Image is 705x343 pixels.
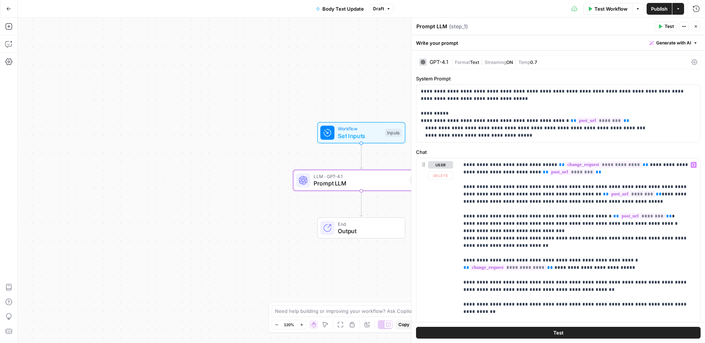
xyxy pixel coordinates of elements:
[655,22,677,31] button: Test
[338,131,382,140] span: Set Inputs
[395,320,412,329] button: Copy
[470,59,479,65] span: Text
[430,59,448,65] div: GPT-4.1
[293,122,430,144] div: WorkflowSet InputsInputs
[293,217,430,239] div: EndOutput
[651,5,668,12] span: Publish
[518,59,530,65] span: Temp
[416,327,701,339] button: Test
[647,38,701,48] button: Generate with AI
[314,179,406,188] span: Prompt LLM
[398,321,409,328] span: Copy
[322,5,364,12] span: Body Text Update
[553,329,564,336] span: Test
[370,4,394,14] button: Draft
[293,170,430,191] div: LLM · GPT-4.1Prompt LLMStep 1
[338,220,398,227] span: End
[485,59,506,65] span: Streaming
[416,23,447,30] textarea: Prompt LLM
[428,161,453,169] button: user
[385,129,401,137] div: Inputs
[416,75,701,82] label: System Prompt
[360,191,362,217] g: Edge from step_1 to end
[455,59,470,65] span: Format
[314,173,406,180] span: LLM · GPT-4.1
[479,58,485,65] span: |
[416,148,701,156] label: Chat
[530,59,537,65] span: 0.7
[338,227,398,235] span: Output
[451,58,455,65] span: |
[338,125,382,132] span: Workflow
[373,6,384,12] span: Draft
[360,143,362,169] g: Edge from start to step_1
[449,23,468,30] span: ( step_1 )
[647,3,672,15] button: Publish
[656,40,691,46] span: Generate with AI
[513,58,518,65] span: |
[583,3,632,15] button: Test Workflow
[311,3,368,15] button: Body Text Update
[594,5,628,12] span: Test Workflow
[284,322,294,328] span: 120%
[665,23,674,30] span: Test
[412,35,705,50] div: Write your prompt
[506,59,513,65] span: ON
